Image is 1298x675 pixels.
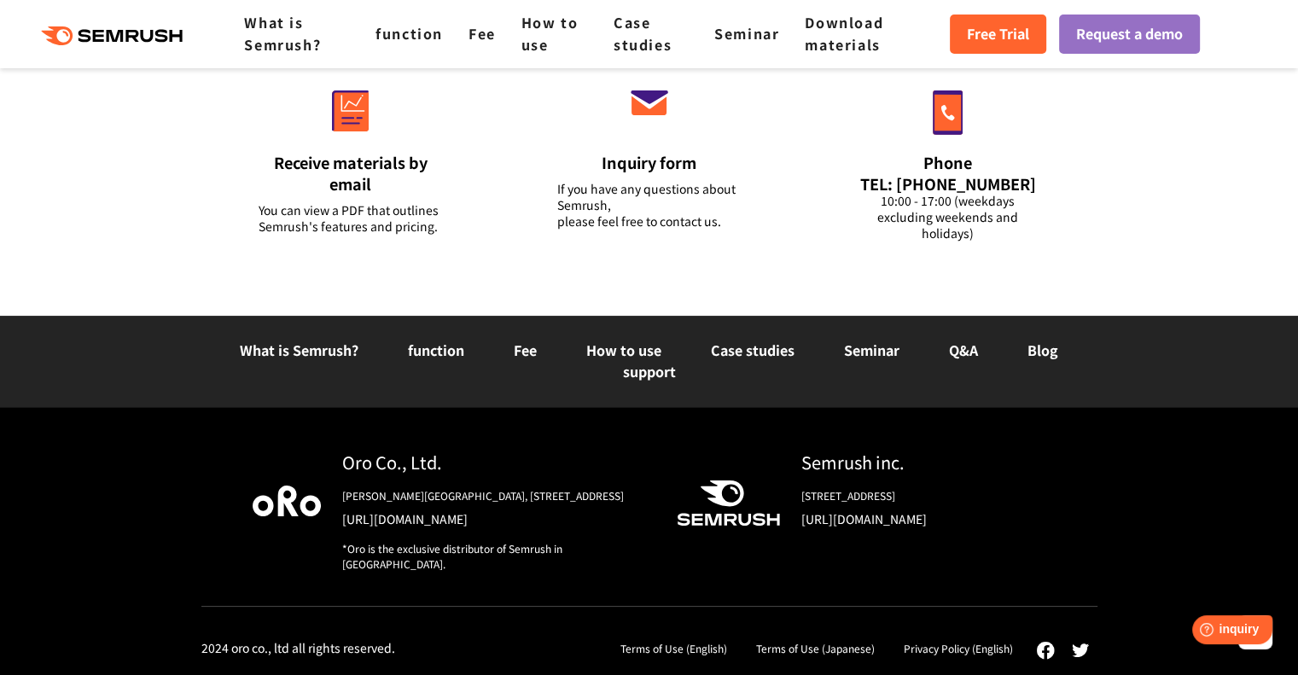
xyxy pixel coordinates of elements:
[557,212,721,230] font: please feel free to contact us.
[1036,641,1055,660] img: Facebook
[342,510,649,527] a: [URL][DOMAIN_NAME]
[801,488,895,503] font: [STREET_ADDRESS]
[408,340,464,360] a: function
[801,510,927,527] font: [URL][DOMAIN_NAME]
[342,541,562,571] font: *Oro is the exclusive distributor of Semrush in [GEOGRAPHIC_DATA].
[240,340,358,360] a: What is Semrush?
[711,340,795,360] a: Case studies
[877,192,1018,241] font: 10:00 - 17:00 (weekdays excluding weekends and holidays)
[620,641,727,655] a: Terms of Use (English)
[1059,15,1200,54] a: Request a demo
[1072,643,1089,657] img: Twitter
[602,151,696,173] font: Inquiry form
[514,340,537,360] a: Fee
[253,486,321,516] img: Oro Company
[1027,340,1058,360] a: Blog
[557,180,736,213] font: If you have any questions about Semrush,
[967,23,1029,44] font: Free Trial
[801,450,905,474] font: Semrush inc.
[469,23,496,44] a: Fee
[950,15,1046,54] a: Free Trial
[614,12,672,55] a: Case studies
[521,54,777,263] a: Inquiry form If you have any questions about Semrush,please feel free to contact us.
[844,340,899,360] a: Seminar
[1076,23,1183,44] font: Request a demo
[259,201,439,235] font: You can view a PDF that outlines Semrush's features and pricing.
[805,12,883,55] a: Download materials
[244,12,321,55] a: What is Semrush?
[223,54,479,263] a: Receive materials by email You can view a PDF that outlines Semrush's features and pricing.
[1146,608,1279,656] iframe: Help widget launcher
[521,12,579,55] a: How to use
[274,151,428,195] font: Receive materials by email
[201,639,395,656] font: 2024 oro co., ltd all rights reserved.
[342,488,624,503] font: [PERSON_NAME][GEOGRAPHIC_DATA], [STREET_ADDRESS]
[949,340,978,360] a: Q&A
[923,151,972,173] font: Phone
[623,361,676,381] a: support
[714,23,779,44] a: Seminar
[860,172,1036,195] font: TEL: [PHONE_NUMBER]
[586,340,661,360] a: How to use
[756,641,875,655] a: Terms of Use (Japanese)
[342,450,442,474] font: Oro Co., Ltd.
[342,510,468,527] font: [URL][DOMAIN_NAME]
[904,641,1013,655] a: Privacy Policy (English)
[375,23,443,44] a: function
[801,510,1046,527] a: [URL][DOMAIN_NAME]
